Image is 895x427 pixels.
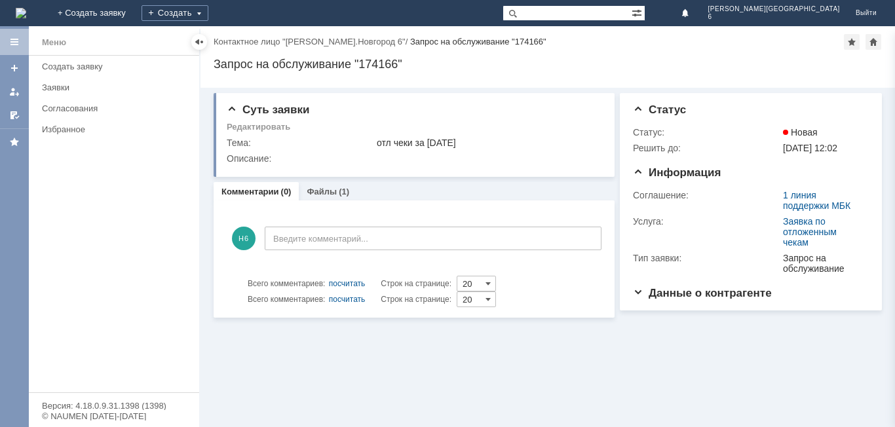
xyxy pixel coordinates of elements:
[227,153,600,164] div: Описание:
[783,216,837,248] a: Заявка по отложенным чекам
[42,83,191,92] div: Заявки
[783,190,850,211] a: 1 линия поддержки МБК
[633,253,780,263] div: Тип заявки:
[632,6,645,18] span: Расширенный поиск
[232,227,256,250] span: Н6
[42,103,191,113] div: Согласования
[37,56,197,77] a: Создать заявку
[42,124,177,134] div: Избранное
[4,81,25,102] a: Мои заявки
[221,187,279,196] a: Комментарии
[214,37,410,46] div: /
[16,8,26,18] a: Перейти на домашнюю страницу
[307,187,337,196] a: Файлы
[214,37,406,46] a: Контактное лицо "[PERSON_NAME].Новгород 6"
[227,122,290,132] div: Редактировать
[248,279,325,288] span: Всего комментариев:
[377,138,598,148] div: отл чеки за [DATE]
[633,166,721,179] span: Информация
[142,5,208,21] div: Создать
[42,412,186,420] div: © NAUMEN [DATE]-[DATE]
[42,62,191,71] div: Создать заявку
[214,58,882,71] div: Запрос на обслуживание "174166"
[191,34,207,50] div: Скрыть меню
[339,187,349,196] div: (1)
[633,216,780,227] div: Услуга:
[4,105,25,126] a: Мои согласования
[329,276,366,291] div: посчитать
[248,291,451,307] i: Строк на странице:
[633,103,686,116] span: Статус
[281,187,292,196] div: (0)
[410,37,546,46] div: Запрос на обслуживание "174166"
[227,138,374,148] div: Тема:
[37,77,197,98] a: Заявки
[708,13,840,21] span: 6
[16,8,26,18] img: logo
[248,276,451,291] i: Строк на странице:
[633,127,780,138] div: Статус:
[37,98,197,119] a: Согласования
[4,58,25,79] a: Создать заявку
[42,35,66,50] div: Меню
[866,34,881,50] div: Сделать домашней страницей
[633,190,780,200] div: Соглашение:
[844,34,860,50] div: Добавить в избранное
[329,291,366,307] div: посчитать
[42,401,186,410] div: Версия: 4.18.0.9.31.1398 (1398)
[708,5,840,13] span: [PERSON_NAME][GEOGRAPHIC_DATA]
[783,253,864,274] div: Запрос на обслуживание
[227,103,309,116] span: Суть заявки
[633,287,772,299] span: Данные о контрагенте
[633,143,780,153] div: Решить до:
[248,295,325,304] span: Всего комментариев:
[783,143,837,153] span: [DATE] 12:02
[783,127,818,138] span: Новая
